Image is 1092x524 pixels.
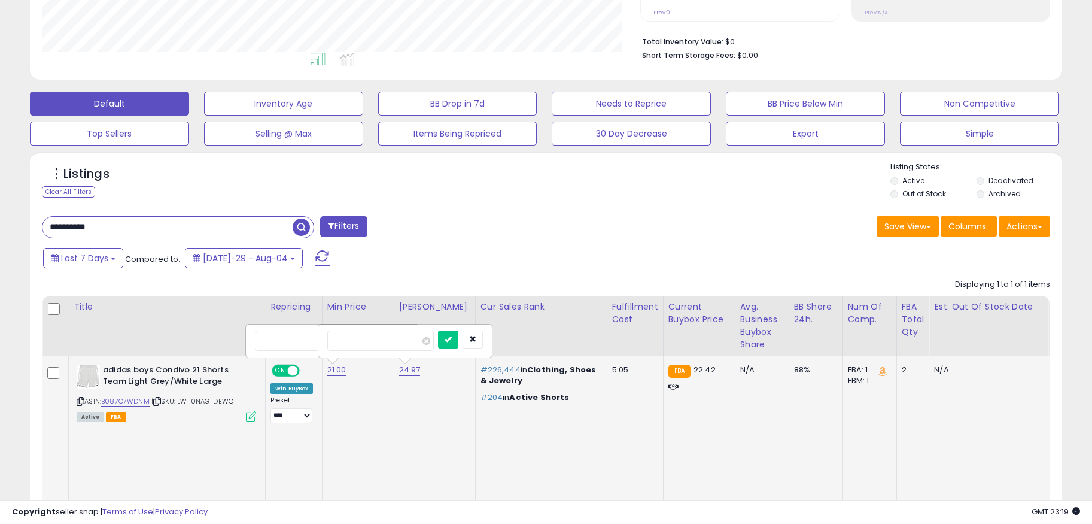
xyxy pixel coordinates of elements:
[273,366,288,376] span: ON
[653,9,670,16] small: Prev: 0
[737,50,758,61] span: $0.00
[101,396,150,407] a: B087C7WDNM
[726,122,885,146] button: Export
[941,216,997,237] button: Columns
[552,92,711,116] button: Needs to Reprice
[1032,506,1080,517] span: 2025-08-12 23:19 GMT
[902,175,924,186] label: Active
[740,301,784,351] div: Avg. Business Buybox Share
[902,301,924,338] div: FBA Total Qty
[480,392,503,403] span: #204
[270,383,313,394] div: Win BuyBox
[155,506,208,517] a: Privacy Policy
[327,364,346,376] a: 21.00
[668,365,691,378] small: FBA
[125,253,180,265] span: Compared to:
[106,412,126,422] span: FBA
[902,189,946,199] label: Out of Stock
[900,122,1059,146] button: Simple
[12,506,56,517] strong: Copyright
[30,122,189,146] button: Top Sellers
[642,34,1041,48] li: $0
[480,392,598,403] p: in
[378,92,537,116] button: BB Drop in 7d
[399,301,470,313] div: [PERSON_NAME]
[320,216,367,237] button: Filters
[848,301,892,326] div: Num of Comp.
[77,365,256,420] div: ASIN:
[270,301,317,313] div: Repricing
[42,186,95,198] div: Clear All Filters
[77,412,104,422] span: All listings currently available for purchase on Amazon
[298,366,317,376] span: OFF
[877,216,939,237] button: Save View
[726,92,885,116] button: BB Price Below Min
[30,92,189,116] button: Default
[948,220,986,232] span: Columns
[102,506,153,517] a: Terms of Use
[204,122,363,146] button: Selling @ Max
[480,364,597,386] span: Clothing, Shoes & Jewelry
[642,37,723,47] b: Total Inventory Value:
[480,364,521,375] span: #226,444
[77,365,100,389] img: 31fQBjosg8L._SL40_.jpg
[480,301,602,313] div: Cur Sales Rank
[794,365,834,375] div: 88%
[794,301,838,326] div: BB Share 24h.
[399,364,421,376] a: 24.97
[43,248,123,268] button: Last 7 Days
[900,92,1059,116] button: Non Competitive
[902,365,920,375] div: 2
[61,252,108,264] span: Last 7 Days
[203,252,288,264] span: [DATE]-29 - Aug-04
[988,175,1033,186] label: Deactivated
[865,9,888,16] small: Prev: N/A
[74,301,260,313] div: Title
[693,364,716,375] span: 22.42
[934,301,1043,313] div: Est. Out Of Stock Date
[378,122,537,146] button: Items Being Repriced
[848,365,887,375] div: FBA: 1
[103,365,248,390] b: adidas boys Condivo 21 Shorts Team Light Grey/White Large
[612,365,654,375] div: 5.05
[955,279,1050,290] div: Displaying 1 to 1 of 1 items
[509,392,569,403] span: Active Shorts
[63,166,109,183] h5: Listings
[668,301,730,326] div: Current Buybox Price
[934,365,1039,375] p: N/A
[12,507,208,518] div: seller snap | |
[327,301,389,313] div: Min Price
[612,301,658,326] div: Fulfillment Cost
[988,189,1021,199] label: Archived
[185,248,303,268] button: [DATE]-29 - Aug-04
[848,375,887,386] div: FBM: 1
[890,162,1062,173] p: Listing States:
[151,396,233,406] span: | SKU: LW-0NAG-DEWQ
[270,396,313,423] div: Preset:
[999,216,1050,237] button: Actions
[552,122,711,146] button: 30 Day Decrease
[740,365,780,375] div: N/A
[204,92,363,116] button: Inventory Age
[642,50,735,60] b: Short Term Storage Fees:
[480,365,598,386] p: in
